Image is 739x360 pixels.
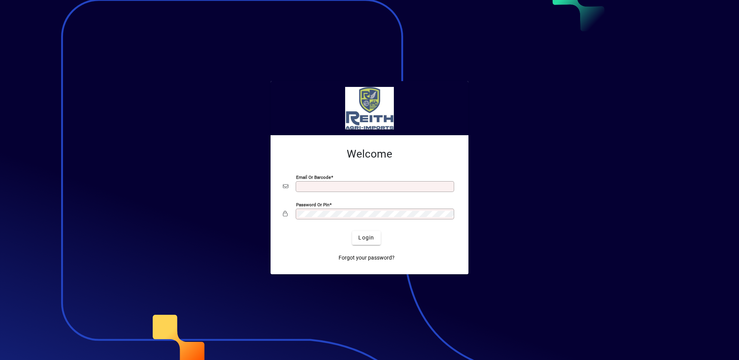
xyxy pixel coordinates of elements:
[335,251,398,265] a: Forgot your password?
[283,148,456,161] h2: Welcome
[358,234,374,242] span: Login
[296,174,331,180] mat-label: Email or Barcode
[339,254,395,262] span: Forgot your password?
[296,202,329,207] mat-label: Password or Pin
[352,231,380,245] button: Login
